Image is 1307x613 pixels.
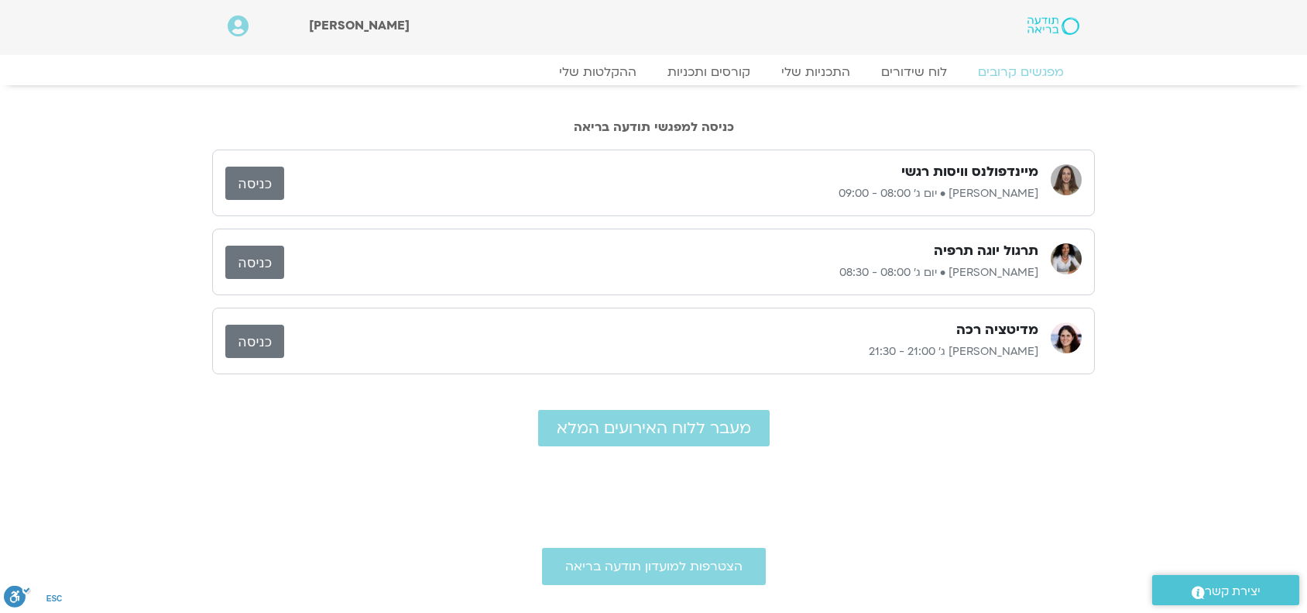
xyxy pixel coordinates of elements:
a: יצירת קשר [1152,575,1299,605]
p: [PERSON_NAME] • יום ג׳ 08:00 - 09:00 [284,184,1038,203]
a: כניסה [225,246,284,279]
img: הילן נבות [1051,164,1082,195]
a: כניסה [225,167,284,200]
a: קורסים ותכניות [652,64,766,80]
a: לוח שידורים [866,64,962,80]
h3: תרגול יוגה תרפיה [934,242,1038,260]
a: מעבר ללוח האירועים המלא [538,410,770,446]
nav: Menu [228,64,1079,80]
a: התכניות שלי [766,64,866,80]
p: [PERSON_NAME] ג׳ 21:00 - 21:30 [284,343,1038,361]
span: [PERSON_NAME] [309,17,410,34]
p: [PERSON_NAME] • יום ג׳ 08:00 - 08:30 [284,263,1038,282]
h2: כניסה למפגשי תודעה בריאה [212,120,1095,134]
a: הצטרפות למועדון תודעה בריאה [542,548,766,585]
span: יצירת קשר [1205,581,1261,602]
span: הצטרפות למועדון תודעה בריאה [565,560,743,573]
h3: מדיטציה רכה [956,321,1038,339]
a: מפגשים קרובים [962,64,1079,80]
span: מעבר ללוח האירועים המלא [557,419,751,437]
img: ענת קדר [1051,243,1082,274]
img: מיכל גורל [1051,322,1082,353]
h3: מיינדפולנס וויסות רגשי [901,163,1038,181]
a: ההקלטות שלי [544,64,652,80]
a: כניסה [225,325,284,358]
